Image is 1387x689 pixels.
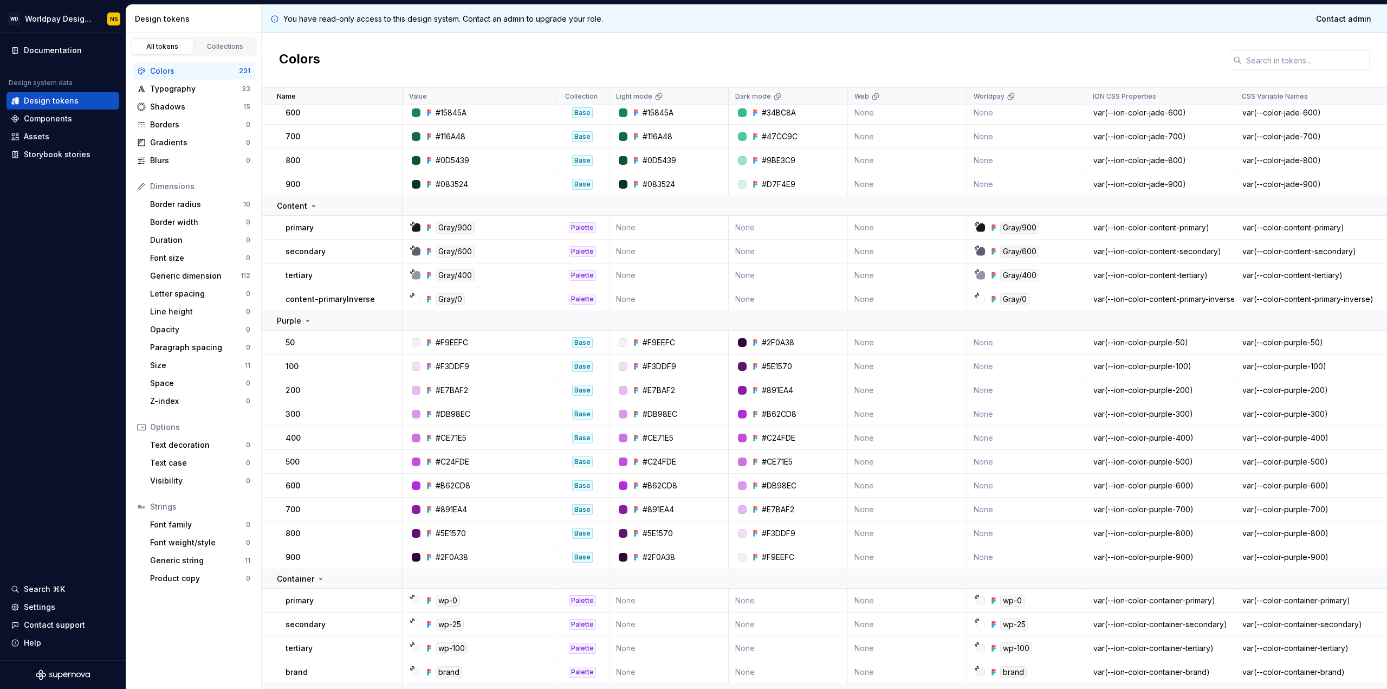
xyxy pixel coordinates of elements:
div: var(--ion-color-jade-800) [1087,155,1234,166]
div: Palette [569,222,596,233]
div: Assets [24,131,49,142]
div: Palette [569,246,596,257]
div: #DB98EC [436,409,470,420]
td: None [848,172,967,196]
div: Border radius [150,199,243,210]
span: Contact admin [1316,14,1371,24]
td: None [967,521,1086,545]
a: Typography33 [133,80,255,98]
div: #C24FDE [643,456,676,467]
p: primary [286,595,314,606]
a: Documentation [7,42,119,59]
a: Blurs0 [133,152,255,169]
td: None [729,240,848,263]
td: None [848,450,967,474]
div: Gray/400 [1000,269,1039,281]
div: Gray/0 [1000,293,1029,305]
div: 0 [246,476,250,485]
div: WD [8,12,21,25]
p: Worldpay [974,92,1004,101]
div: #47CC9C [762,131,798,142]
td: None [848,263,967,287]
a: Border radius10 [146,196,255,213]
td: None [729,589,848,613]
div: #2F0A38 [643,552,675,563]
td: None [848,355,967,378]
div: Search ⌘K [24,584,65,595]
div: 0 [246,236,250,244]
div: Space [150,378,246,389]
a: Size11 [146,357,255,374]
div: Text case [150,458,246,468]
td: None [967,498,1086,521]
p: tertiary [286,270,313,281]
div: #F9EEFC [643,337,675,348]
td: None [848,426,967,450]
td: None [967,172,1086,196]
p: 800 [286,528,300,539]
div: Contact support [24,620,85,630]
a: Visibility0 [146,472,255,490]
td: None [848,498,967,521]
a: Storybook stories [7,146,119,163]
div: Shadows [150,101,243,112]
div: Z-index [150,396,246,407]
a: Assets [7,128,119,145]
div: var(--ion-color-jade-600) [1087,107,1234,118]
p: 500 [286,456,300,467]
td: None [967,426,1086,450]
div: NS [110,15,118,23]
div: Base [572,361,593,372]
div: Worldpay Design System [25,14,94,24]
td: None [967,450,1086,474]
td: None [848,331,967,355]
div: 11 [245,556,250,565]
div: wp-25 [1000,619,1028,630]
div: var(--ion-color-content-tertiary) [1087,270,1234,281]
td: None [848,613,967,636]
div: var(--ion-color-purple-500) [1087,456,1234,467]
td: None [967,331,1086,355]
div: Base [572,480,593,491]
div: 15 [243,102,250,111]
div: 0 [246,325,250,334]
div: var(--ion-color-purple-400) [1087,433,1234,443]
div: #F9EEFC [762,552,794,563]
div: Border width [150,217,246,228]
div: #E7BAF2 [643,385,675,396]
div: Gray/900 [1000,222,1039,234]
p: Value [409,92,427,101]
p: 900 [286,179,300,190]
div: #5E1570 [436,528,466,539]
td: None [848,521,967,545]
div: Components [24,113,72,124]
a: Border width0 [146,214,255,231]
a: Space0 [146,375,255,392]
div: Opacity [150,324,246,335]
div: Blurs [150,155,246,166]
div: Strings [150,501,250,512]
div: Line height [150,306,246,317]
div: var(--ion-color-container-primary) [1087,595,1234,606]
div: 0 [246,520,250,529]
div: 0 [246,289,250,298]
div: Product copy [150,573,246,584]
div: Base [572,131,593,142]
div: var(--ion-color-purple-200) [1087,385,1234,396]
div: Gray/400 [436,269,475,281]
div: wp-25 [436,619,464,630]
td: None [967,474,1086,498]
div: Design tokens [24,95,79,106]
div: #F3DDF9 [643,361,676,372]
td: None [967,125,1086,149]
a: Gradients0 [133,134,255,151]
p: 800 [286,155,300,166]
p: 600 [286,107,300,118]
div: Base [572,385,593,396]
td: None [848,545,967,569]
div: #E7BAF2 [762,504,794,515]
div: var(--ion-color-content-primary-inverse) [1087,294,1234,305]
div: #0D5439 [643,155,676,166]
p: 700 [286,131,300,142]
div: #34BC8A [762,107,796,118]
